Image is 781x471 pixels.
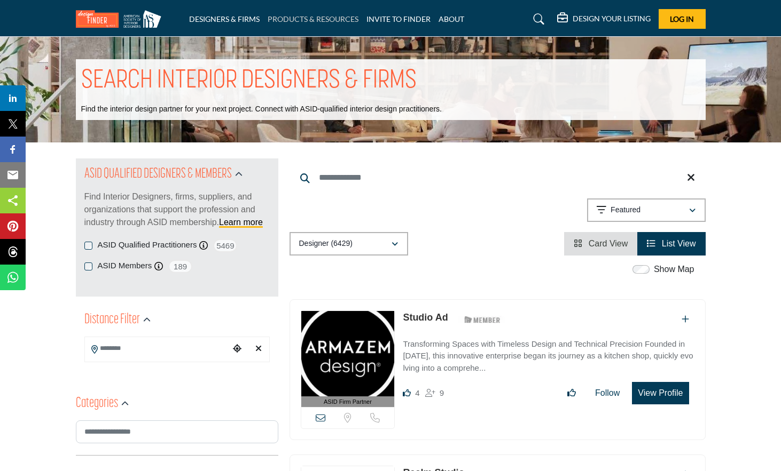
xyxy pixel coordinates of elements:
[440,388,444,397] span: 9
[425,387,444,400] div: Followers
[611,205,641,215] p: Featured
[682,315,689,324] a: Add To List
[219,218,263,227] a: Learn more
[76,10,167,28] img: Site Logo
[403,310,448,325] p: Studio Ad
[76,394,118,413] h2: Categories
[84,165,232,184] h2: ASID QUALIFIED DESIGNERS & MEMBERS
[268,14,358,23] a: PRODUCTS & RESOURCES
[670,14,694,23] span: Log In
[301,311,395,396] img: Studio Ad
[403,312,448,323] a: Studio Ad
[81,65,417,98] h1: SEARCH INTERIOR DESIGNERS & FIRMS
[229,338,245,361] div: Choose your current location
[84,262,92,270] input: ASID Members checkbox
[557,13,651,26] div: DESIGN YOUR LISTING
[458,313,506,326] img: ASID Members Badge Icon
[403,389,411,397] i: Likes
[637,232,705,256] li: List View
[84,242,92,250] input: ASID Qualified Practitioners checkbox
[659,9,706,29] button: Log In
[213,239,237,252] span: 5469
[84,310,140,330] h2: Distance Filter
[299,238,353,249] p: Designer (6429)
[84,190,270,229] p: Find Interior Designers, firms, suppliers, and organizations that support the profession and indu...
[403,332,694,374] a: Transforming Spaces with Timeless Design and Technical Precision Founded in [DATE], this innovati...
[647,239,696,248] a: View List
[654,263,694,276] label: Show Map
[560,382,583,404] button: Like listing
[301,311,395,408] a: ASID Firm Partner
[589,239,628,248] span: Card View
[632,382,689,404] button: View Profile
[403,338,694,374] p: Transforming Spaces with Timeless Design and Technical Precision Founded in [DATE], this innovati...
[324,397,372,406] span: ASID Firm Partner
[587,198,706,222] button: Featured
[251,338,267,361] div: Clear search location
[366,14,431,23] a: INVITE TO FINDER
[98,239,197,251] label: ASID Qualified Practitioners
[588,382,627,404] button: Follow
[290,165,706,190] input: Search Keyword
[574,239,628,248] a: View Card
[523,11,551,28] a: Search
[439,14,464,23] a: ABOUT
[76,420,278,443] input: Search Category
[98,260,152,272] label: ASID Members
[81,104,442,115] p: Find the interior design partner for your next project. Connect with ASID-qualified interior desi...
[573,14,651,23] h5: DESIGN YOUR LISTING
[415,388,419,397] span: 4
[290,232,408,256] button: Designer (6429)
[168,260,192,273] span: 189
[85,338,229,359] input: Search Location
[662,239,696,248] span: List View
[189,14,260,23] a: DESIGNERS & FIRMS
[564,232,637,256] li: Card View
